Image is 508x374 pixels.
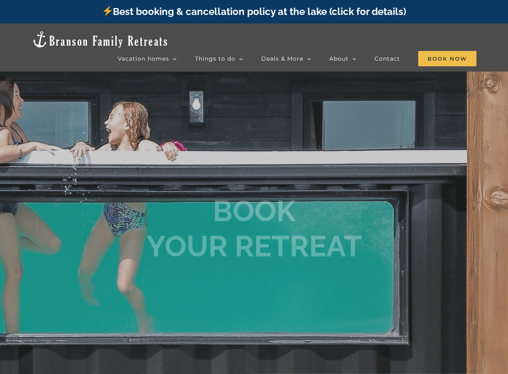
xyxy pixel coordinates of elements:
span: Things to do [195,56,235,61]
span: Vacation homes [118,56,169,61]
a: Deals & More [261,51,311,67]
a: Vacation homes [118,51,177,67]
img: Branson Family Retreats Logo [32,30,169,49]
a: Contact [375,51,400,67]
nav: Main Menu [118,51,476,67]
a: Things to do [195,51,243,67]
b: BOOK YOUR RETREAT [146,194,362,263]
span: About [329,56,349,61]
img: ⚡️ [103,6,112,16]
a: Best booking & cancellation policy at the lake (click for details) [102,6,406,17]
span: Book Now [418,51,476,66]
a: Book Now [418,51,476,67]
span: Contact [375,56,400,61]
a: About [329,51,356,67]
span: Deals & More [261,56,303,61]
